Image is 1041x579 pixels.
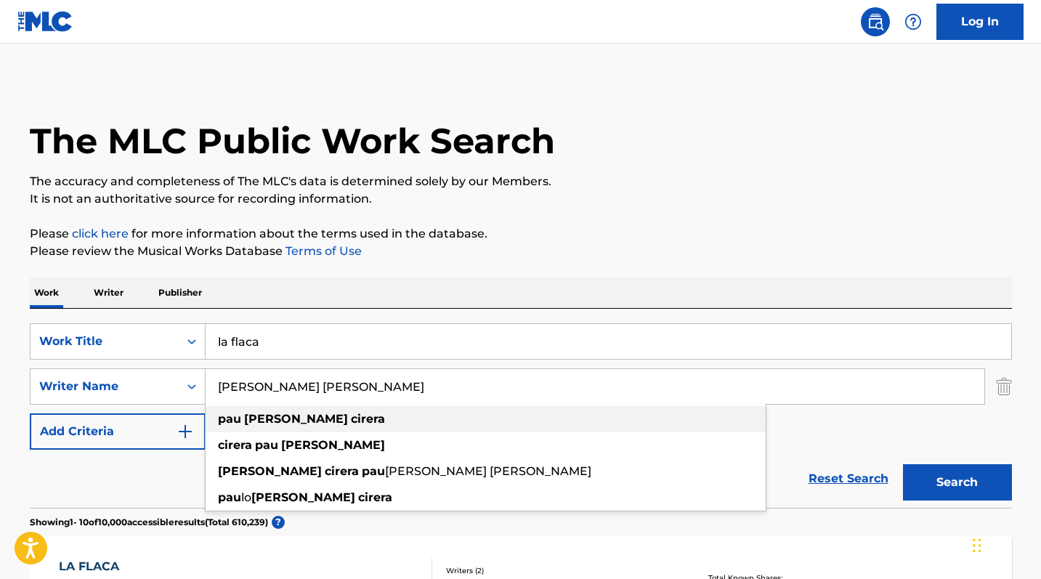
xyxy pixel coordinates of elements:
[801,463,896,495] a: Reset Search
[351,412,385,426] strong: cirera
[89,278,128,308] p: Writer
[241,490,251,504] span: lo
[255,438,278,452] strong: pau
[899,7,928,36] div: Help
[30,190,1012,208] p: It is not an authoritative source for recording information.
[968,509,1041,579] div: Widget de chat
[446,565,665,576] div: Writers ( 2 )
[936,4,1024,40] a: Log In
[30,243,1012,260] p: Please review the Musical Works Database
[272,516,285,529] span: ?
[39,333,170,350] div: Work Title
[996,368,1012,405] img: Delete Criterion
[218,464,322,478] strong: [PERSON_NAME]
[244,412,348,426] strong: [PERSON_NAME]
[72,227,129,240] a: click here
[968,509,1041,579] iframe: Chat Widget
[30,119,555,163] h1: The MLC Public Work Search
[973,524,981,567] div: Arrastrar
[385,464,591,478] span: [PERSON_NAME] [PERSON_NAME]
[30,225,1012,243] p: Please for more information about the terms used in the database.
[30,278,63,308] p: Work
[39,378,170,395] div: Writer Name
[218,412,241,426] strong: pau
[283,244,362,258] a: Terms of Use
[30,323,1012,508] form: Search Form
[281,438,385,452] strong: [PERSON_NAME]
[218,438,252,452] strong: cirera
[358,490,392,504] strong: cirera
[154,278,206,308] p: Publisher
[17,11,73,32] img: MLC Logo
[30,413,206,450] button: Add Criteria
[30,516,268,529] p: Showing 1 - 10 of 10,000 accessible results (Total 610,239 )
[218,490,241,504] strong: pau
[251,490,355,504] strong: [PERSON_NAME]
[861,7,890,36] a: Public Search
[903,464,1012,501] button: Search
[867,13,884,31] img: search
[59,558,190,575] div: LA FLACA
[30,173,1012,190] p: The accuracy and completeness of The MLC's data is determined solely by our Members.
[177,423,194,440] img: 9d2ae6d4665cec9f34b9.svg
[362,464,385,478] strong: pau
[325,464,359,478] strong: cirera
[904,13,922,31] img: help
